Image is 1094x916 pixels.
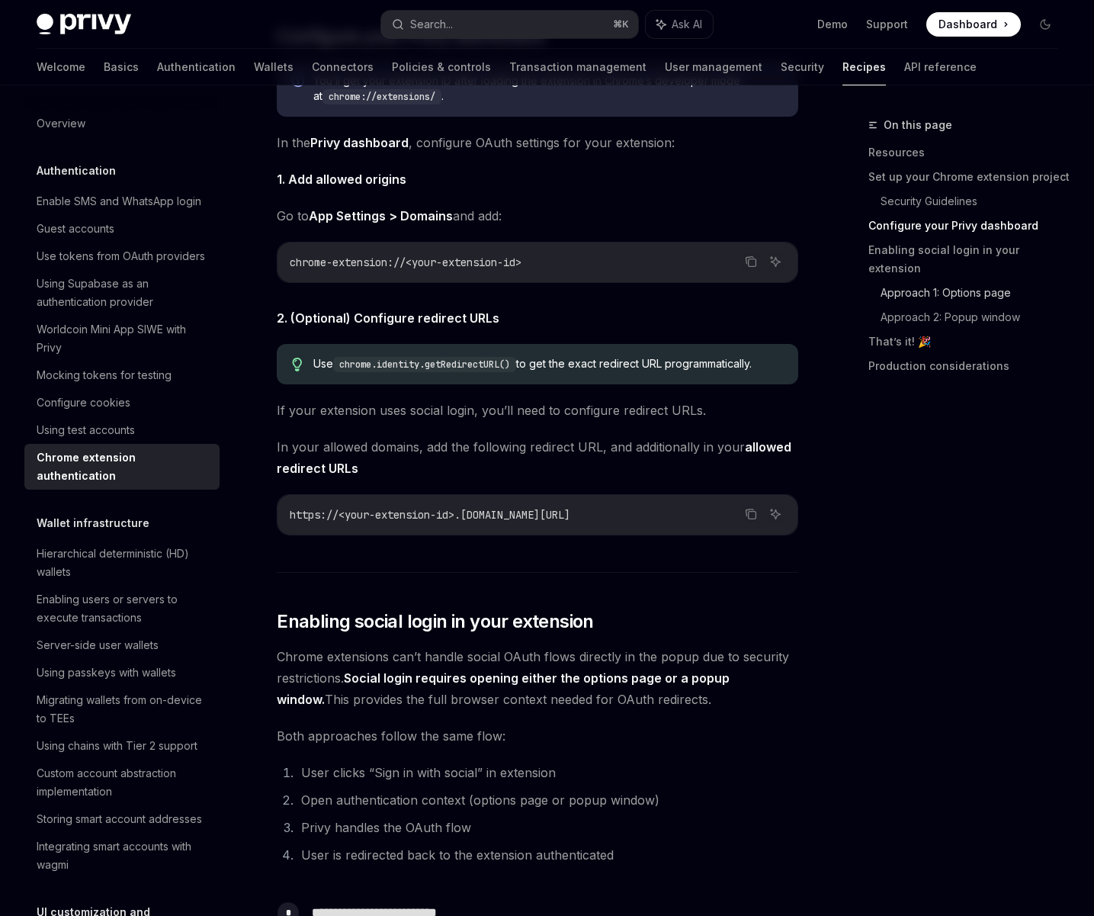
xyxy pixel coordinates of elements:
a: Wallets [254,49,294,85]
button: Ask AI [765,252,785,272]
a: Custom account abstraction implementation [24,760,220,805]
img: dark logo [37,14,131,35]
span: Enabling social login in your extension [277,609,594,634]
a: Approach 1: Options page [881,281,1070,305]
a: Configure cookies [24,389,220,416]
a: Use tokens from OAuth providers [24,243,220,270]
div: Using test accounts [37,421,135,439]
a: That’s it! 🎉 [868,329,1070,354]
div: Enabling users or servers to execute transactions [37,590,210,627]
span: Ask AI [672,17,702,32]
a: Support [866,17,908,32]
a: Migrating wallets from on-device to TEEs [24,686,220,732]
a: Approach 2: Popup window [881,305,1070,329]
button: Copy the contents from the code block [741,504,761,524]
span: If your extension uses social login, you’ll need to configure redirect URLs. [277,400,798,421]
div: Overview [37,114,85,133]
a: Production considerations [868,354,1070,378]
a: Overview [24,110,220,137]
a: Configure your Privy dashboard [868,214,1070,238]
a: Resources [868,140,1070,165]
div: Guest accounts [37,220,114,238]
li: Privy handles the OAuth flow [297,817,798,838]
a: Mocking tokens for testing [24,362,220,389]
span: Chrome extensions can’t handle social OAuth flows directly in the popup due to security restricti... [277,646,798,710]
a: User management [665,49,762,85]
button: Toggle dark mode [1033,12,1057,37]
div: Configure cookies [37,394,130,412]
strong: 2. (Optional) Configure redirect URLs [277,310,499,326]
h5: Authentication [37,162,116,180]
button: Copy the contents from the code block [741,252,761,272]
div: Custom account abstraction implementation [37,764,210,801]
a: Server-side user wallets [24,632,220,659]
a: Basics [104,49,139,85]
button: Search...⌘K [381,11,639,38]
li: User is redirected back to the extension authenticated [297,844,798,866]
li: User clicks “Sign in with social” in extension [297,762,798,783]
a: Set up your Chrome extension project [868,165,1070,189]
div: Enable SMS and WhatsApp login [37,192,201,211]
div: Chrome extension authentication [37,448,210,485]
h5: Wallet infrastructure [37,514,149,532]
span: Dashboard [938,17,997,32]
div: Worldcoin Mini App SIWE with Privy [37,320,210,357]
a: Worldcoin Mini App SIWE with Privy [24,316,220,362]
div: Server-side user wallets [37,636,159,654]
a: Chrome extension authentication [24,444,220,490]
span: Both approaches follow the same flow: [277,725,798,747]
div: Using passkeys with wallets [37,664,176,682]
a: Demo [817,17,848,32]
a: Enabling users or servers to execute transactions [24,586,220,632]
a: Policies & controls [392,49,491,85]
a: Connectors [312,49,374,85]
a: Security Guidelines [881,189,1070,214]
a: Recipes [842,49,886,85]
strong: 1. Add allowed origins [277,172,406,187]
a: Welcome [37,49,85,85]
span: chrome-extension://<your-extension-id> [290,256,521,269]
div: Use to get the exact redirect URL programmatically. [313,356,783,372]
span: In the , configure OAuth settings for your extension: [277,132,798,153]
div: Mocking tokens for testing [37,366,172,384]
a: Authentication [157,49,236,85]
button: Ask AI [646,11,713,38]
div: Using chains with Tier 2 support [37,737,197,755]
div: Use tokens from OAuth providers [37,247,205,265]
span: You’ll get your extension ID after loading the extension in Chrome’s developer mode at . [313,73,783,104]
strong: Social login requires opening either the options page or a popup window. [277,670,730,707]
a: Enable SMS and WhatsApp login [24,188,220,215]
a: Using chains with Tier 2 support [24,732,220,760]
a: Transaction management [509,49,646,85]
div: Migrating wallets from on-device to TEEs [37,691,210,728]
span: Go to and add: [277,205,798,227]
a: Enabling social login in your extension [868,238,1070,281]
a: Hierarchical deterministic (HD) wallets [24,540,220,586]
code: chrome://extensions/ [322,89,441,104]
button: Ask AI [765,504,785,524]
a: API reference [904,49,977,85]
div: Using Supabase as an authentication provider [37,275,210,311]
code: chrome.identity.getRedirectURL() [333,357,516,372]
a: Guest accounts [24,215,220,243]
li: Open authentication context (options page or popup window) [297,789,798,811]
a: Storing smart account addresses [24,805,220,833]
span: ⌘ K [613,18,629,31]
a: Using test accounts [24,416,220,444]
svg: Tip [292,358,303,371]
div: Search... [410,15,453,34]
strong: App Settings > Domains [309,208,453,223]
span: On this page [884,116,952,134]
div: Integrating smart accounts with wagmi [37,837,210,874]
span: https://<your-extension-id>.[DOMAIN_NAME][URL] [290,508,570,522]
a: Privy dashboard [310,135,409,151]
div: Hierarchical deterministic (HD) wallets [37,545,210,581]
a: Security [781,49,824,85]
div: Storing smart account addresses [37,810,202,828]
span: In your allowed domains, add the following redirect URL, and additionally in your [277,436,798,479]
a: Integrating smart accounts with wagmi [24,833,220,879]
a: Dashboard [926,12,1021,37]
a: Using passkeys with wallets [24,659,220,686]
a: Using Supabase as an authentication provider [24,270,220,316]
